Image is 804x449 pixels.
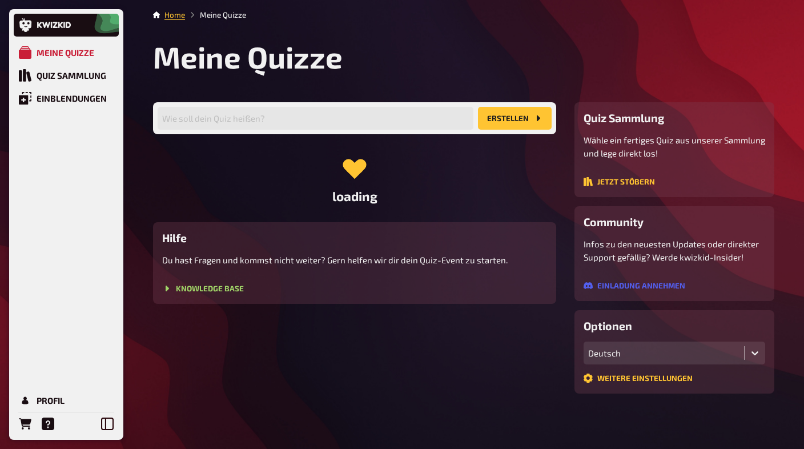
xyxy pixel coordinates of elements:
a: Jetzt stöbern [584,178,655,188]
button: Einladung annehmen [584,281,685,290]
a: Home [164,10,185,19]
p: Wähle ein fertiges Quiz aus unserer Sammlung und lege direkt los! [584,134,765,159]
button: Erstellen [478,107,552,130]
li: Meine Quizze [185,9,246,21]
h3: Quiz Sammlung [584,111,765,125]
p: Infos zu den neuesten Updates oder direkter Support gefällig? Werde kwizkid-Insider! [584,238,765,263]
button: Jetzt stöbern [584,177,655,186]
button: Weitere Einstellungen [584,374,693,383]
h3: Optionen [584,319,765,332]
p: Du hast Fragen und kommst nicht weiter? Gern helfen wir dir dein Quiz-Event zu starten. [162,254,547,267]
h3: Community [584,215,765,228]
div: Einblendungen [37,93,107,103]
button: Knowledge Base [162,284,244,293]
a: Quiz Sammlung [14,64,119,87]
a: Hilfe [37,412,59,435]
div: Quiz Sammlung [37,70,106,81]
div: Meine Quizze [37,47,94,58]
h1: Meine Quizze [153,39,774,75]
a: Meine Quizze [14,41,119,64]
a: Profil [14,389,119,412]
a: Einblendungen [14,87,119,110]
div: loading [153,153,556,204]
a: Einladung annehmen [584,282,685,292]
a: Bestellungen [14,412,37,435]
input: Wie soll dein Quiz heißen? [158,107,473,130]
div: Profil [37,395,65,406]
a: Weitere Einstellungen [584,374,693,384]
h3: Hilfe [162,231,547,244]
div: Deutsch [588,348,739,358]
li: Home [164,9,185,21]
a: Knowledge Base [162,284,244,295]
